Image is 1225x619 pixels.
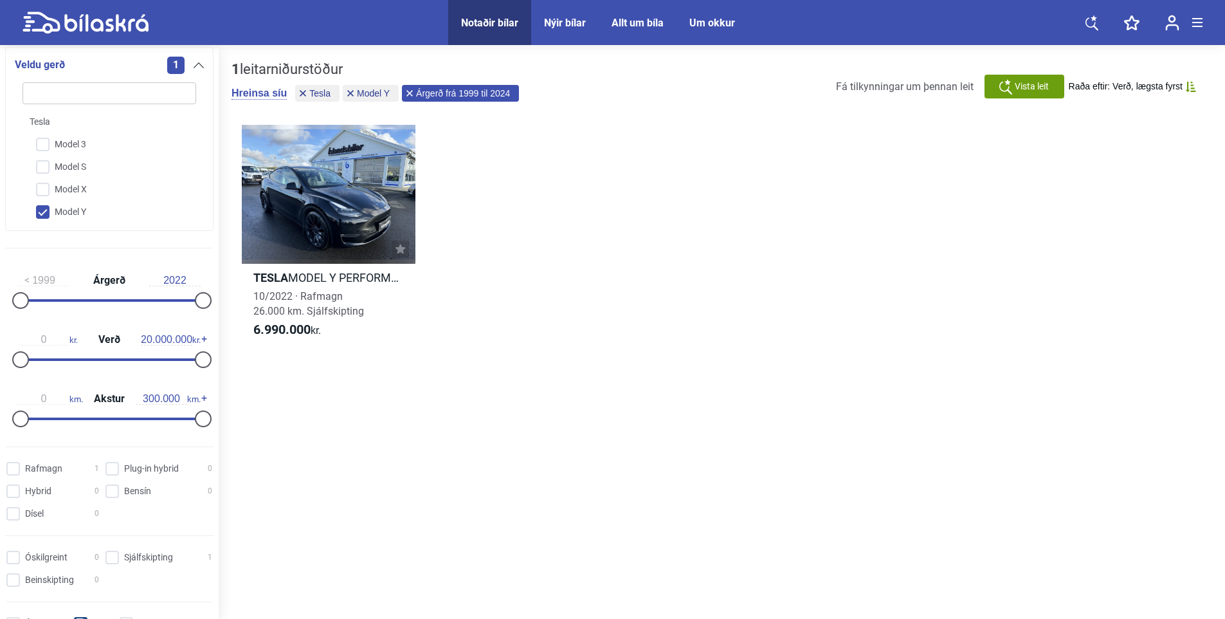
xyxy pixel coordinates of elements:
[295,85,340,102] button: Tesla
[253,290,364,317] span: 10/2022 · Rafmagn 26.000 km. Sjálfskipting
[208,485,212,498] span: 0
[253,322,321,338] span: kr.
[208,551,212,564] span: 1
[231,87,287,100] button: Hreinsa síu
[1069,81,1183,92] span: Raða eftir: Verð, lægsta fyrst
[242,270,415,285] h2: MODEL Y PERFORMANCE
[15,56,65,74] span: Veldu gerð
[689,17,735,29] a: Um okkur
[402,85,519,102] button: Árgerð frá 1999 til 2024
[141,334,201,346] span: kr.
[95,551,99,564] span: 0
[95,485,99,498] span: 0
[231,61,522,78] div: leitarniðurstöður
[25,485,51,498] span: Hybrid
[208,462,212,476] span: 0
[136,393,201,405] span: km.
[416,89,510,98] span: Árgerð frá 1999 til 2024
[1069,81,1196,92] button: Raða eftir: Verð, lægsta fyrst
[25,573,74,587] span: Beinskipting
[343,85,399,102] button: Model Y
[18,393,83,405] span: km.
[25,462,62,476] span: Rafmagn
[124,462,179,476] span: Plug-in hybrid
[124,485,151,498] span: Bensín
[95,335,123,345] span: Verð
[90,275,129,286] span: Árgerð
[25,551,68,564] span: Óskilgreint
[25,507,44,521] span: Dísel
[309,89,331,98] span: Tesla
[836,80,974,93] span: Fá tilkynningar um þennan leit
[253,322,311,337] b: 6.990.000
[544,17,586,29] a: Nýir bílar
[95,573,99,587] span: 0
[30,115,50,129] span: Tesla
[91,394,128,404] span: Akstur
[253,271,288,284] b: Tesla
[612,17,664,29] a: Allt um bíla
[461,17,518,29] a: Notaðir bílar
[231,61,240,77] b: 1
[124,551,173,564] span: Sjálfskipting
[18,334,78,346] span: kr.
[95,462,99,476] span: 1
[167,57,185,74] span: 1
[357,89,390,98] span: Model Y
[1165,15,1179,31] img: user-login.svg
[95,507,99,521] span: 0
[1015,80,1049,93] span: Vista leit
[242,125,415,349] a: TeslaMODEL Y PERFORMANCE10/2022 · Rafmagn26.000 km. Sjálfskipting6.990.000kr.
